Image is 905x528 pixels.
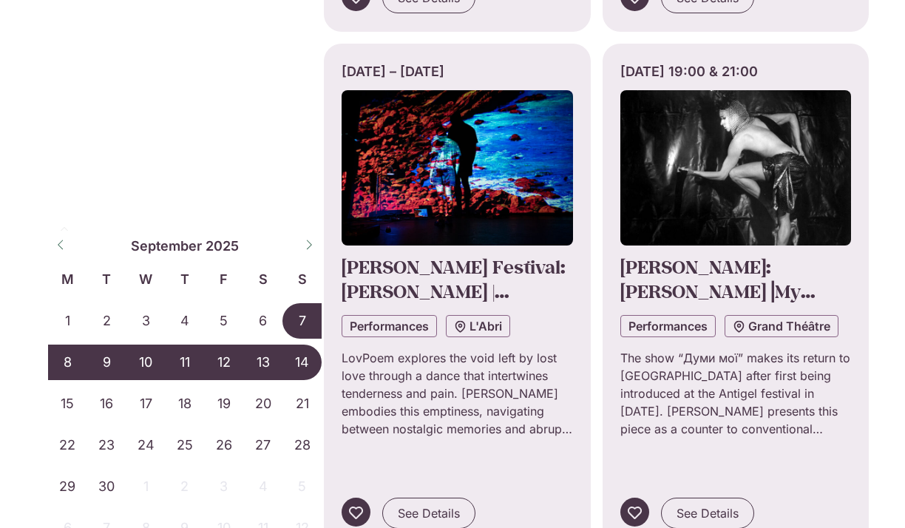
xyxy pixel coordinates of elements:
img: Coolturalia - François Chaignaud⎥Думи мої Dumy Moyi [620,90,852,246]
div: [DATE] 19:00 & 21:00 [620,61,852,81]
span: September 23, 2025 [87,427,126,463]
span: September 11, 2025 [166,345,205,380]
a: L'Abri [446,315,510,337]
span: September 20, 2025 [243,386,282,422]
span: September 7, 2025 [282,303,322,339]
span: September 1, 2025 [48,303,87,339]
span: September 2, 2025 [87,303,126,339]
span: T [87,269,126,289]
span: September 6, 2025 [243,303,282,339]
span: September [131,236,202,256]
a: [PERSON_NAME]: [PERSON_NAME]⎥My Thoughts [PERSON_NAME] [620,254,816,352]
span: September 14, 2025 [282,345,322,380]
span: 2025 [206,236,239,256]
span: September 13, 2025 [243,345,282,380]
span: October 2, 2025 [166,469,205,504]
span: October 1, 2025 [126,469,166,504]
img: Coolturalia - Ludovico Paladini ⎥LovPoem [342,90,573,246]
span: September 18, 2025 [166,386,205,422]
span: September 17, 2025 [126,386,166,422]
span: September 3, 2025 [126,303,166,339]
span: September 16, 2025 [87,386,126,422]
span: See Details [677,504,739,522]
span: September 22, 2025 [48,427,87,463]
span: September 8, 2025 [48,345,87,380]
span: September 24, 2025 [126,427,166,463]
span: September 30, 2025 [87,469,126,504]
span: September 28, 2025 [282,427,322,463]
a: Grand Théâtre [725,315,838,337]
span: September 29, 2025 [48,469,87,504]
span: September 10, 2025 [126,345,166,380]
span: September 27, 2025 [243,427,282,463]
p: The show “Думи мої” makes its return to [GEOGRAPHIC_DATA] after first being introduced at the Ant... [620,349,852,438]
span: September 9, 2025 [87,345,126,380]
span: W [126,269,166,289]
span: September 12, 2025 [204,345,243,380]
span: See Details [398,504,460,522]
span: M [48,269,87,289]
div: [DATE] – [DATE] [342,61,573,81]
span: September 19, 2025 [204,386,243,422]
span: October 3, 2025 [204,469,243,504]
span: September 5, 2025 [204,303,243,339]
span: T [166,269,205,289]
span: S [282,269,322,289]
span: September 21, 2025 [282,386,322,422]
span: October 4, 2025 [243,469,282,504]
span: October 5, 2025 [282,469,322,504]
span: September 25, 2025 [166,427,205,463]
p: LovPoem explores the void left by lost love through a dance that intertwines tenderness and pain.... [342,349,573,438]
span: September 4, 2025 [166,303,205,339]
a: [PERSON_NAME] Festival: [PERSON_NAME] | LovPoem [342,254,566,328]
a: Performances [342,315,437,337]
span: S [243,269,282,289]
span: September 15, 2025 [48,386,87,422]
span: F [204,269,243,289]
span: September 26, 2025 [204,427,243,463]
a: Performances [620,315,716,337]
